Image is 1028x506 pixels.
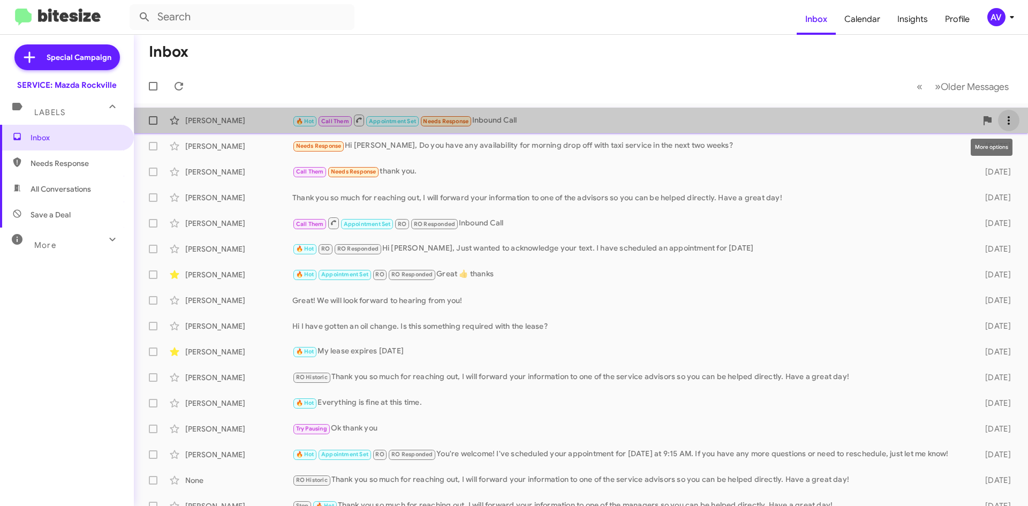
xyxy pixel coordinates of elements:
div: [PERSON_NAME] [185,346,292,357]
nav: Page navigation example [911,75,1015,97]
span: » [935,80,941,93]
div: AV [987,8,1006,26]
span: Appointment Set [369,118,416,125]
span: More [34,240,56,250]
div: Great 👍 thanks [292,268,968,281]
div: [PERSON_NAME] [185,424,292,434]
div: [PERSON_NAME] [185,321,292,331]
div: [PERSON_NAME] [185,218,292,229]
div: Everything is fine at this time. [292,397,968,409]
span: RO Responded [337,245,379,252]
div: My lease expires [DATE] [292,345,968,358]
span: RO [398,221,406,228]
span: All Conversations [31,184,91,194]
div: Thank you so much for reaching out, I will forward your information to one of the service advisor... [292,371,968,383]
span: Labels [34,108,65,117]
div: Hi [PERSON_NAME], Do you have any availability for morning drop off with taxi service in the next... [292,140,968,152]
span: Appointment Set [344,221,391,228]
div: You're welcome! I've scheduled your appointment for [DATE] at 9:15 AM. If you have any more quest... [292,448,968,460]
div: [PERSON_NAME] [185,115,292,126]
span: Older Messages [941,81,1009,93]
span: Needs Response [423,118,468,125]
h1: Inbox [149,43,188,61]
a: Inbox [797,4,836,35]
input: Search [130,4,354,30]
span: Save a Deal [31,209,71,220]
span: Needs Response [31,158,122,169]
span: 🔥 Hot [296,271,314,278]
span: 🔥 Hot [296,118,314,125]
span: Needs Response [296,142,342,149]
div: More options [971,139,1012,156]
div: None [185,475,292,486]
div: [DATE] [968,167,1019,177]
div: [DATE] [968,321,1019,331]
div: Great! We will look forward to hearing from you! [292,295,968,306]
button: Previous [910,75,929,97]
div: [DATE] [968,449,1019,460]
span: Call Them [321,118,349,125]
button: Next [928,75,1015,97]
span: RO Responded [391,451,433,458]
div: Thank you so much for reaching out, I will forward your information to one of the advisors so you... [292,192,968,203]
div: [DATE] [968,295,1019,306]
span: RO Responded [391,271,433,278]
div: Inbound Call [292,216,968,230]
span: 🔥 Hot [296,399,314,406]
span: « [917,80,923,93]
span: Appointment Set [321,271,368,278]
div: thank you. [292,165,968,178]
div: Hi [PERSON_NAME], Just wanted to acknowledge your text. I have scheduled an appointment for [DATE] [292,243,968,255]
div: [PERSON_NAME] [185,372,292,383]
div: Thank you so much for reaching out, I will forward your information to one of the service advisor... [292,474,968,486]
div: Hi I have gotten an oil change. Is this something required with the lease? [292,321,968,331]
div: [DATE] [968,372,1019,383]
span: Needs Response [331,168,376,175]
span: RO Historic [296,477,328,484]
div: Ok thank you [292,422,968,435]
div: [PERSON_NAME] [185,244,292,254]
a: Insights [889,4,936,35]
span: RO [375,451,384,458]
div: [DATE] [968,269,1019,280]
span: Call Them [296,221,324,228]
div: [DATE] [968,192,1019,203]
div: [DATE] [968,218,1019,229]
div: [PERSON_NAME] [185,398,292,409]
div: SERVICE: Mazda Rockville [17,80,117,90]
div: [PERSON_NAME] [185,449,292,460]
span: RO [321,245,330,252]
div: [DATE] [968,475,1019,486]
span: 🔥 Hot [296,451,314,458]
span: RO Historic [296,374,328,381]
div: [PERSON_NAME] [185,269,292,280]
div: [PERSON_NAME] [185,192,292,203]
span: Appointment Set [321,451,368,458]
div: Inbound Call [292,114,977,127]
span: Try Pausing [296,425,327,432]
span: Inbox [31,132,122,143]
div: [DATE] [968,346,1019,357]
div: [DATE] [968,244,1019,254]
div: [PERSON_NAME] [185,167,292,177]
a: Profile [936,4,978,35]
div: [PERSON_NAME] [185,295,292,306]
button: AV [978,8,1016,26]
div: [DATE] [968,398,1019,409]
span: 🔥 Hot [296,245,314,252]
span: Special Campaign [47,52,111,63]
span: RO [375,271,384,278]
span: 🔥 Hot [296,348,314,355]
a: Special Campaign [14,44,120,70]
a: Calendar [836,4,889,35]
span: RO Responded [414,221,455,228]
span: Call Them [296,168,324,175]
div: [DATE] [968,424,1019,434]
div: [PERSON_NAME] [185,141,292,152]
